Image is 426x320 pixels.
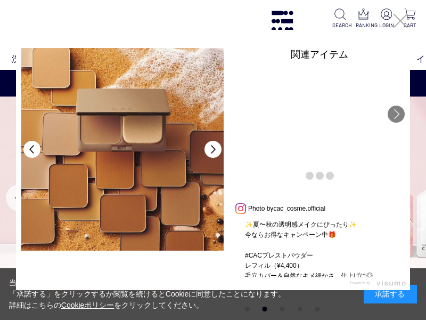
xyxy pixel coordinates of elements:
[356,9,371,29] a: RANKING
[353,53,416,66] a: 日やけ止め
[403,9,417,29] a: CART
[403,21,417,29] p: CART
[379,9,394,29] a: LOGIN
[182,53,280,66] a: 守る（ローション）
[6,185,32,211] button: Previous
[379,21,394,29] p: LOGIN
[9,277,286,311] div: 当サイトでは、お客様へのサービス向上のためにCookieを使用します。 「承諾する」をクリックするか閲覧を続けるとCookieに同意したことになります。 詳細はこちらの をクリックしてください。
[356,21,371,29] p: RANKING
[12,53,93,66] a: 洗う（洗浄料）
[61,301,114,309] a: Cookieポリシー
[280,53,353,66] a: メイクアップ
[332,21,347,29] p: SEARCH
[364,285,417,303] div: 承諾する
[268,11,296,42] img: logo
[93,53,182,66] a: 整える（パック）
[332,9,347,29] a: SEARCH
